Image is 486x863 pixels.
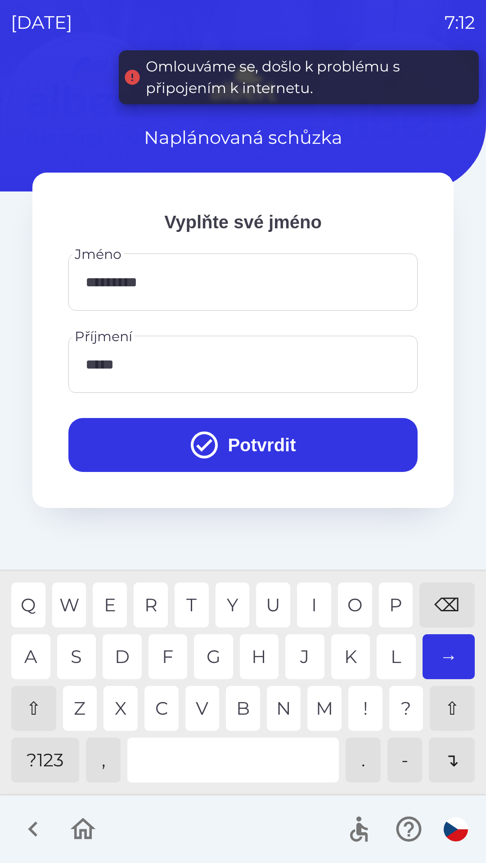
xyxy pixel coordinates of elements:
[75,245,121,264] label: Jméno
[445,9,475,36] p: 7:12
[146,56,470,99] div: Omlouváme se, došlo k problému s připojením k internetu.
[144,124,342,151] p: Naplánovaná schůzka
[11,9,72,36] p: [DATE]
[32,63,454,106] img: Logo
[68,209,418,236] p: Vyplňte své jméno
[444,817,468,841] img: cs flag
[75,327,132,346] label: Příjmení
[68,418,418,472] button: Potvrdit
